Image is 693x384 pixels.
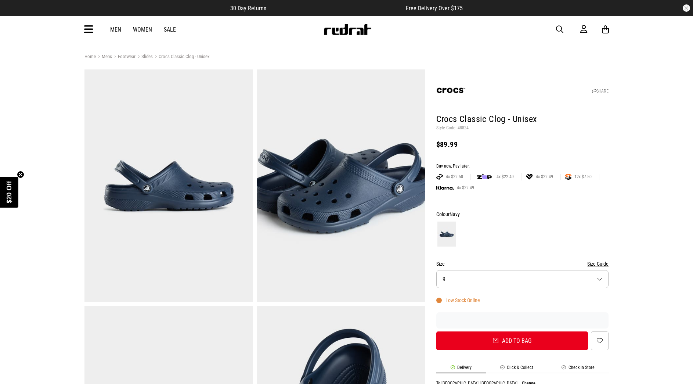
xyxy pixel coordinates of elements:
[17,171,24,178] button: Close teaser
[436,365,486,373] li: Delivery
[486,365,548,373] li: Click & Collect
[153,54,210,61] a: Crocs Classic Clog - Unisex
[406,5,463,12] span: Free Delivery Over $175
[436,174,443,180] img: AFTERPAY
[133,26,152,33] a: Women
[436,140,609,149] div: $89.99
[257,69,425,302] img: Crocs Classic Clog - Unisex in Blue
[548,365,609,373] li: Check in Store
[436,270,609,288] button: 9
[436,317,609,324] iframe: Customer reviews powered by Trustpilot
[443,174,466,180] span: 4x $22.50
[230,5,266,12] span: 30 Day Returns
[436,186,454,190] img: KLARNA
[436,259,609,268] div: Size
[571,174,595,180] span: 12x $7.50
[436,125,609,131] p: Style Code: 48824
[526,174,533,180] img: LAYBUY
[436,114,609,125] h1: Crocs Classic Clog - Unisex
[6,181,13,203] span: $20 Off
[96,54,112,61] a: Mens
[110,26,121,33] a: Men
[84,54,96,59] a: Home
[450,211,460,217] span: Navy
[436,76,466,105] img: Crocs
[533,174,556,180] span: 4x $22.49
[592,89,609,94] a: SHARE
[436,210,609,219] div: Colour
[437,222,456,247] img: Navy
[436,164,609,169] div: Buy now, Pay later.
[281,4,391,12] iframe: Customer reviews powered by Trustpilot
[587,259,609,268] button: Size Guide
[436,297,480,303] div: Low Stock Online
[164,26,176,33] a: Sale
[436,331,588,350] button: Add to bag
[84,69,253,302] img: Crocs Classic Clog - Unisex in Blue
[443,276,445,283] span: 9
[136,54,153,61] a: Slides
[323,24,372,35] img: Redrat logo
[454,185,477,191] span: 4x $22.49
[494,174,517,180] span: 4x $22.49
[477,173,492,180] img: zip
[112,54,136,61] a: Footwear
[565,174,571,180] img: SPLITPAY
